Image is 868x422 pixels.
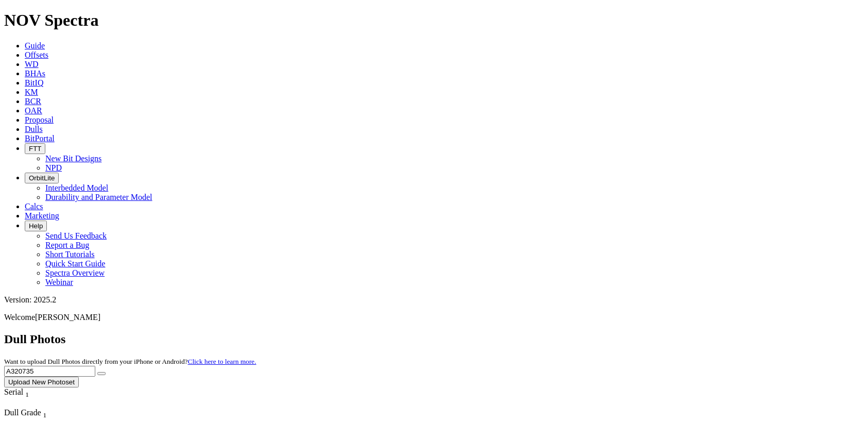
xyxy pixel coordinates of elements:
[25,97,41,106] a: BCR
[25,391,29,398] sub: 1
[35,313,100,322] span: [PERSON_NAME]
[4,358,256,365] small: Want to upload Dull Photos directly from your iPhone or Android?
[45,241,89,249] a: Report a Bug
[45,268,105,277] a: Spectra Overview
[25,125,43,133] a: Dulls
[25,88,38,96] a: KM
[25,221,47,231] button: Help
[25,387,29,396] span: Sort None
[4,366,95,377] input: Search Serial Number
[4,11,864,30] h1: NOV Spectra
[25,106,42,115] a: OAR
[4,377,79,387] button: Upload New Photoset
[4,332,864,346] h2: Dull Photos
[25,143,45,154] button: FTT
[25,115,54,124] a: Proposal
[25,173,59,183] button: OrbitLite
[25,50,48,59] a: Offsets
[29,222,43,230] span: Help
[45,183,108,192] a: Interbedded Model
[25,41,45,50] a: Guide
[25,69,45,78] a: BHAs
[25,78,43,87] a: BitIQ
[43,408,47,417] span: Sort None
[45,259,105,268] a: Quick Start Guide
[4,295,864,305] div: Version: 2025.2
[25,211,59,220] a: Marketing
[4,387,48,399] div: Serial Sort None
[25,134,55,143] a: BitPortal
[188,358,257,365] a: Click here to learn more.
[45,250,95,259] a: Short Tutorials
[29,145,41,153] span: FTT
[25,60,39,69] a: WD
[4,408,41,417] span: Dull Grade
[4,387,48,408] div: Sort None
[4,399,48,408] div: Column Menu
[45,154,101,163] a: New Bit Designs
[45,278,73,286] a: Webinar
[25,202,43,211] a: Calcs
[29,174,55,182] span: OrbitLite
[4,313,864,322] p: Welcome
[43,411,47,419] sub: 1
[45,163,62,172] a: NPD
[4,408,76,419] div: Dull Grade Sort None
[45,193,152,201] a: Durability and Parameter Model
[45,231,107,240] a: Send Us Feedback
[4,387,23,396] span: Serial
